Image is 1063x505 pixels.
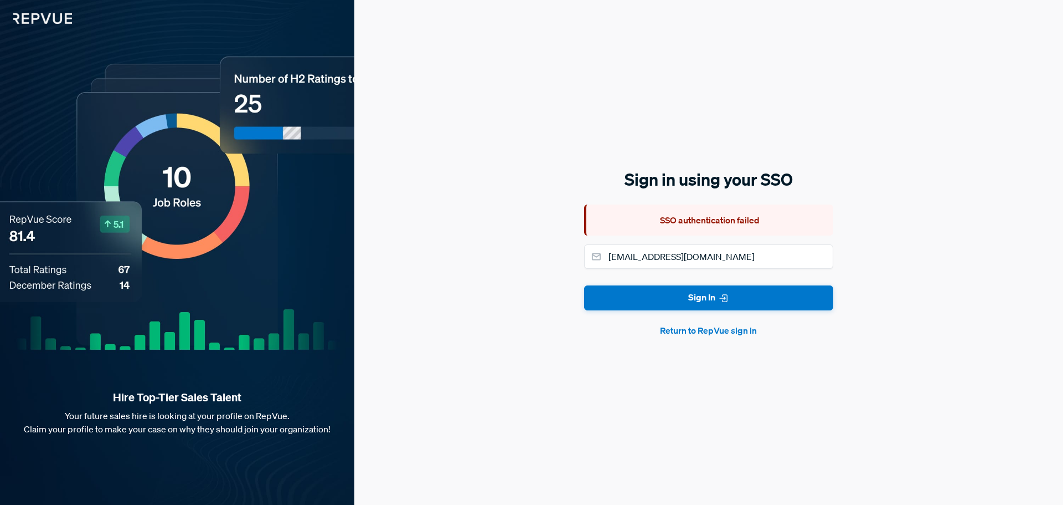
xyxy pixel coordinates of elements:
[18,409,337,436] p: Your future sales hire is looking at your profile on RepVue. Claim your profile to make your case...
[584,168,833,191] h5: Sign in using your SSO
[584,244,833,269] input: Email address
[584,324,833,337] button: Return to RepVue sign in
[18,390,337,405] strong: Hire Top-Tier Sales Talent
[584,205,833,236] div: SSO authentication failed
[584,285,833,310] button: Sign In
